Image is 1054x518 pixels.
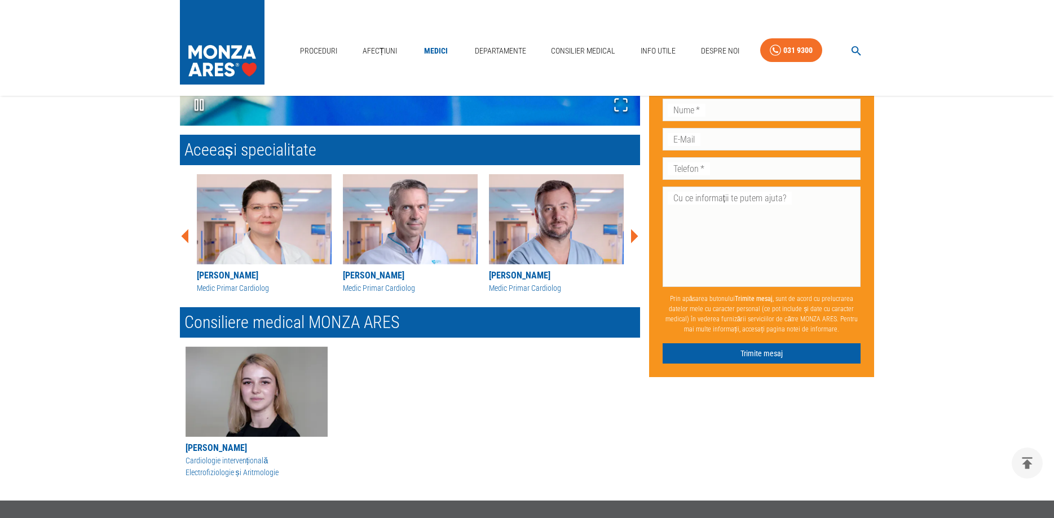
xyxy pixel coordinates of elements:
[358,39,402,63] a: Afecțiuni
[343,282,478,294] div: Medic Primar Cardiolog
[602,86,640,126] button: Open Fullscreen
[636,39,680,63] a: Info Utile
[197,174,332,294] a: [PERSON_NAME]Medic Primar Cardiolog
[1012,448,1043,479] button: delete
[180,307,640,338] h2: Consiliere medical MONZA ARES
[186,347,328,437] img: Alina Udrea
[186,467,328,479] p: Electrofiziologie și Aritmologie
[343,174,478,264] img: Dr. Călin Siliște
[343,269,478,282] div: [PERSON_NAME]
[197,269,332,282] div: [PERSON_NAME]
[783,43,813,57] div: 031 9300
[489,282,624,294] div: Medic Primar Cardiolog
[180,86,218,126] button: Play or Pause Slideshow
[663,343,861,364] button: Trimite mesaj
[186,455,328,467] p: Cardiologie intervențională
[418,39,454,63] a: Medici
[760,38,822,63] a: 031 9300
[180,135,640,165] h2: Aceeași specialitate
[197,282,332,294] div: Medic Primar Cardiolog
[489,174,624,294] a: [PERSON_NAME]Medic Primar Cardiolog
[470,39,531,63] a: Departamente
[296,39,342,63] a: Proceduri
[186,347,328,479] button: [PERSON_NAME]Cardiologie intervenționalăElectrofiziologie și Aritmologie
[663,289,861,338] p: Prin apăsarea butonului , sunt de acord cu prelucrarea datelor mele cu caracter personal (ce pot ...
[696,39,744,63] a: Despre Noi
[489,269,624,282] div: [PERSON_NAME]
[735,294,773,302] b: Trimite mesaj
[546,39,620,63] a: Consilier Medical
[489,174,624,264] img: Dr. Dimitrios Lysitsas
[343,174,478,294] a: [PERSON_NAME]Medic Primar Cardiolog
[186,441,328,455] div: [PERSON_NAME]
